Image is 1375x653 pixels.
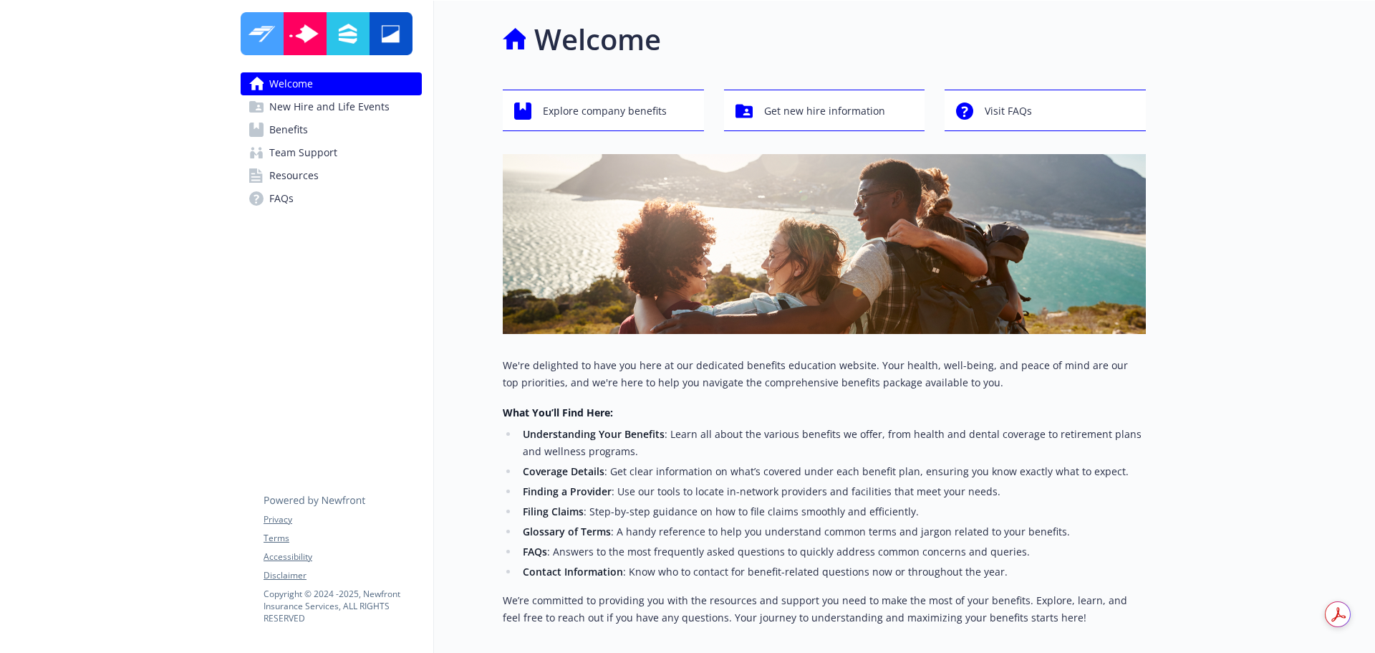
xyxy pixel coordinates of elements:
li: : Use our tools to locate in-network providers and facilities that meet your needs. [518,483,1146,500]
li: : Answers to the most frequently asked questions to quickly address common concerns and queries. [518,543,1146,561]
strong: Coverage Details [523,464,604,478]
li: : A handy reference to help you understand common terms and jargon related to your benefits. [518,523,1146,540]
span: New Hire and Life Events [269,95,390,118]
img: overview page banner [503,154,1146,334]
a: Terms [264,532,421,545]
a: FAQs [241,187,422,210]
strong: FAQs [523,545,547,558]
span: Visit FAQs [985,97,1032,125]
strong: Filing Claims [523,505,584,518]
a: New Hire and Life Events [241,95,422,118]
span: FAQs [269,187,294,210]
span: Resources [269,164,319,187]
strong: Glossary of Terms [523,525,611,538]
span: Explore company benefits [543,97,667,125]
strong: Finding a Provider [523,485,612,498]
strong: Understanding Your Benefits [523,427,665,441]
strong: What You’ll Find Here: [503,406,613,419]
span: Get new hire information [764,97,885,125]
button: Get new hire information [724,90,925,131]
a: Resources [241,164,422,187]
a: Privacy [264,513,421,526]
span: Benefits [269,118,308,141]
li: : Get clear information on what’s covered under each benefit plan, ensuring you know exactly what... [518,463,1146,480]
a: Team Support [241,141,422,164]
span: Welcome [269,72,313,95]
button: Visit FAQs [945,90,1146,131]
h1: Welcome [534,18,661,61]
a: Accessibility [264,550,421,563]
a: Benefits [241,118,422,141]
p: Copyright © 2024 - 2025 , Newfront Insurance Services, ALL RIGHTS RESERVED [264,588,421,624]
strong: Contact Information [523,565,623,578]
a: Disclaimer [264,569,421,582]
span: Team Support [269,141,337,164]
li: : Know who to contact for benefit-related questions now or throughout the year. [518,563,1146,581]
a: Welcome [241,72,422,95]
li: : Learn all about the various benefits we offer, from health and dental coverage to retirement pl... [518,426,1146,460]
li: : Step-by-step guidance on how to file claims smoothly and efficiently. [518,503,1146,520]
p: We're delighted to have you here at our dedicated benefits education website. Your health, well-b... [503,357,1146,391]
button: Explore company benefits [503,90,704,131]
p: We’re committed to providing you with the resources and support you need to make the most of your... [503,592,1146,626]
